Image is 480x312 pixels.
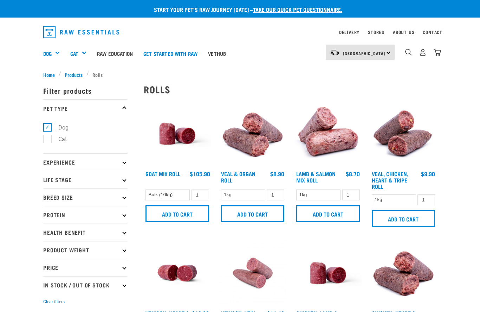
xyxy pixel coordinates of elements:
[144,100,211,167] img: Raw Essentials Chicken Lamb Beef Bulk Minced Raw Dog Food Roll Unwrapped
[144,240,211,307] img: Raw Essentials Venison Heart & Tripe Hypoallergenic Raw Pet Food Bulk Roll Unwrapped
[138,39,203,67] a: Get started with Raw
[370,240,437,307] img: Chicken Heart Tripe Roll 01
[43,71,437,78] nav: breadcrumbs
[43,99,128,117] p: Pet Type
[38,23,442,41] nav: dropdown navigation
[43,188,128,206] p: Breed Size
[43,49,52,58] a: Dog
[65,71,83,78] span: Products
[330,49,339,55] img: van-moving.png
[203,39,231,67] a: Vethub
[43,259,128,276] p: Price
[190,171,210,177] div: $105.90
[294,100,362,167] img: 1261 Lamb Salmon Roll 01
[92,39,138,67] a: Raw Education
[43,224,128,241] p: Health Benefit
[221,172,255,181] a: Veal & Organ Roll
[221,205,285,222] input: Add to cart
[43,171,128,188] p: Life Stage
[43,276,128,294] p: In Stock / Out Of Stock
[43,71,59,78] a: Home
[270,171,284,177] div: $8.90
[417,194,435,205] input: 1
[219,100,286,167] img: Veal Organ Mix Roll 01
[368,31,384,33] a: Stores
[43,71,55,78] span: Home
[421,171,435,177] div: $9.90
[43,299,65,305] button: Clear filters
[267,190,284,200] input: 1
[296,172,336,181] a: Lamb & Salmon Mix Roll
[370,100,437,167] img: 1263 Chicken Organ Roll 02
[393,31,414,33] a: About Us
[405,49,412,55] img: home-icon-1@2x.png
[296,205,360,222] input: Add to cart
[423,31,442,33] a: Contact
[144,84,437,95] h2: Rolls
[342,190,360,200] input: 1
[70,49,78,58] a: Cat
[43,82,128,99] p: Filter products
[294,240,362,307] img: Raw Essentials Chicken Lamb Beef Bulk Minced Raw Dog Food Roll Unwrapped
[43,26,119,38] img: Raw Essentials Logo
[145,172,180,175] a: Goat Mix Roll
[219,240,286,307] img: Venison Veal Salmon Tripe 1651
[419,49,427,56] img: user.png
[61,71,86,78] a: Products
[145,205,209,222] input: Add to cart
[192,190,209,200] input: 1
[372,172,408,188] a: Veal, Chicken, Heart & Tripe Roll
[253,8,342,11] a: take our quick pet questionnaire.
[339,31,359,33] a: Delivery
[47,123,71,132] label: Dog
[43,241,128,259] p: Product Weight
[43,153,128,171] p: Experience
[346,171,360,177] div: $8.70
[372,210,435,227] input: Add to cart
[43,206,128,224] p: Protein
[47,135,70,144] label: Cat
[434,49,441,56] img: home-icon@2x.png
[343,52,385,54] span: [GEOGRAPHIC_DATA]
